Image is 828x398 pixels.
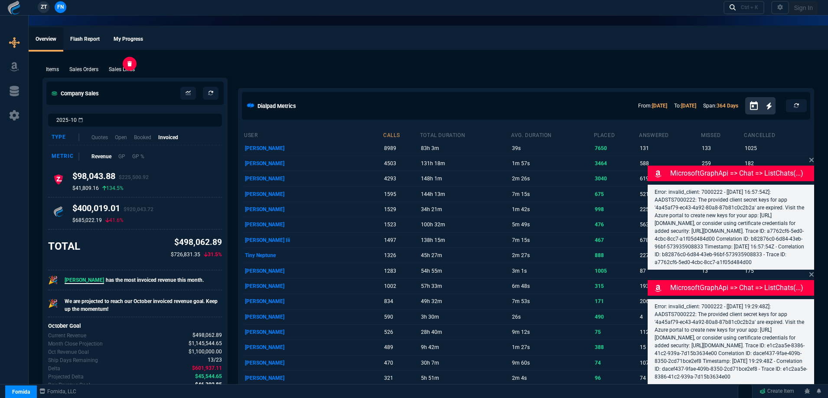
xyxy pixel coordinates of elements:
[421,280,509,292] p: 57h 33m
[118,153,125,160] p: GP
[595,326,637,338] p: 75
[640,219,699,231] p: 563
[102,185,124,192] p: 134.5%
[384,219,418,231] p: 1523
[115,134,127,141] p: Open
[245,295,381,307] p: [PERSON_NAME]
[512,173,592,185] p: 2m 26s
[640,280,699,292] p: 193
[124,206,153,212] span: $920,043.72
[421,341,509,353] p: 9h 42m
[640,265,699,277] p: 87
[640,357,699,369] p: 107
[384,234,418,246] p: 1497
[640,372,699,384] p: 74
[512,234,592,246] p: 7m 15s
[48,340,103,348] p: Uses current month's data to project the month's close.
[421,357,509,369] p: 30h 7m
[384,311,418,323] p: 590
[181,339,222,348] p: spec.value
[593,128,639,140] th: placed
[640,188,699,200] p: 521
[65,276,204,284] p: has the most invoiced revenue this month.
[595,280,637,292] p: 315
[63,27,107,52] a: Flash Report
[245,142,381,154] p: [PERSON_NAME]
[195,372,222,381] span: The difference between the current month's Revenue goal and projected month-end.
[65,297,222,313] p: We are projected to reach our October invoiced revenue goal. Keep up the momentum!
[640,234,699,246] p: 678
[652,103,667,109] a: [DATE]
[245,311,381,323] p: [PERSON_NAME]
[421,326,509,338] p: 28h 40m
[512,157,592,170] p: 1m 57s
[189,348,222,356] span: Company Revenue Goal for Oct.
[192,331,222,339] span: Revenue for Oct.
[383,128,420,140] th: calls
[512,265,592,277] p: 3m 1s
[640,173,699,185] p: 619
[245,341,381,353] p: [PERSON_NAME]
[717,103,738,109] a: 364 Days
[639,128,701,140] th: answered
[384,357,418,369] p: 470
[245,219,381,231] p: [PERSON_NAME]
[48,240,80,253] h3: TOTAL
[421,249,509,261] p: 45h 27m
[245,265,381,277] p: [PERSON_NAME]
[57,3,64,11] span: FN
[48,323,222,329] h6: October Goal
[421,234,509,246] p: 138h 15m
[640,311,699,323] p: 4
[48,297,58,310] p: 🎉
[512,326,592,338] p: 9m 12s
[200,356,222,364] p: spec.value
[421,173,509,185] p: 148h 1m
[595,311,637,323] p: 490
[91,134,108,141] p: Quotes
[512,357,592,369] p: 9m 60s
[48,373,84,381] p: The difference between the current month's Revenue goal and projected month-end.
[65,277,104,284] span: [PERSON_NAME]
[512,219,592,231] p: 5m 49s
[511,128,593,140] th: avg. duration
[595,249,637,261] p: 888
[181,348,222,356] p: spec.value
[52,134,79,141] div: Type
[421,219,509,231] p: 100h 32m
[48,348,89,356] p: Company Revenue Goal for Oct.
[48,332,86,339] p: Revenue for Oct.
[640,295,699,307] p: 206
[512,311,592,323] p: 26s
[384,188,418,200] p: 1595
[245,188,381,200] p: [PERSON_NAME]
[595,157,637,170] p: 3464
[756,385,798,398] a: Create Item
[29,27,63,52] a: Overview
[245,280,381,292] p: [PERSON_NAME]
[702,142,742,154] p: 133
[384,372,418,384] p: 321
[640,142,699,154] p: 131
[674,102,696,110] p: To:
[105,217,124,224] p: 41.6%
[171,236,222,249] p: $498,062.89
[245,234,381,246] p: [PERSON_NAME] Iii
[132,153,144,160] p: GP %
[245,173,381,185] p: [PERSON_NAME]
[72,203,153,217] h4: $400,019.01
[703,102,738,110] p: Span:
[52,89,99,98] h5: Company Sales
[421,372,509,384] p: 5h 51m
[670,168,812,179] p: MicrosoftGraphApi => chat => listChats(...)
[384,157,418,170] p: 4503
[421,157,509,170] p: 131h 18m
[245,203,381,215] p: [PERSON_NAME]
[595,142,637,154] p: 7650
[37,388,79,395] a: msbcCompanyName
[48,356,98,364] p: Out of 23 ship days in Oct - there are 13 remaining.
[46,65,59,73] p: Items
[195,381,222,389] span: Delta divided by the remaining ship days.
[595,219,637,231] p: 476
[72,171,149,185] h4: $98,043.88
